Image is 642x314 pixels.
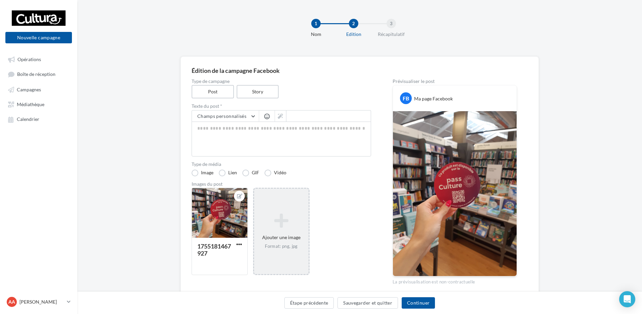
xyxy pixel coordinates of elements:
[4,83,73,95] a: Campagnes
[349,19,358,28] div: 2
[17,72,55,77] span: Boîte de réception
[387,19,396,28] div: 3
[17,56,41,62] span: Opérations
[393,79,517,84] div: Prévisualiser le post
[311,19,321,28] div: 1
[332,31,375,38] div: Edition
[393,276,517,285] div: La prévisualisation est non-contractuelle
[370,31,413,38] div: Récapitulatif
[414,95,453,102] div: Ma page Facebook
[4,68,73,80] a: Boîte de réception
[4,113,73,125] a: Calendrier
[192,68,528,74] div: Édition de la campagne Facebook
[284,297,334,309] button: Étape précédente
[19,299,64,305] p: [PERSON_NAME]
[192,162,371,167] label: Type de média
[192,104,371,108] label: Texte du post *
[192,170,213,176] label: Image
[265,170,286,176] label: Vidéo
[619,291,635,307] div: Open Intercom Messenger
[5,32,72,43] button: Nouvelle campagne
[192,85,234,98] label: Post
[402,297,435,309] button: Continuer
[4,53,73,65] a: Opérations
[192,79,371,84] label: Type de campagne
[4,98,73,110] a: Médiathèque
[219,170,237,176] label: Lien
[8,299,15,305] span: AA
[17,117,39,122] span: Calendrier
[242,170,259,176] label: GIF
[197,242,231,257] div: 1755181467927
[192,182,371,186] div: Images du post
[337,297,398,309] button: Sauvegarder et quitter
[400,92,412,104] div: FB
[197,113,246,119] span: Champs personnalisés
[192,110,259,122] button: Champs personnalisés
[294,31,337,38] div: Nom
[17,87,41,92] span: Campagnes
[5,296,72,308] a: AA [PERSON_NAME]
[17,101,44,107] span: Médiathèque
[237,85,279,98] label: Story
